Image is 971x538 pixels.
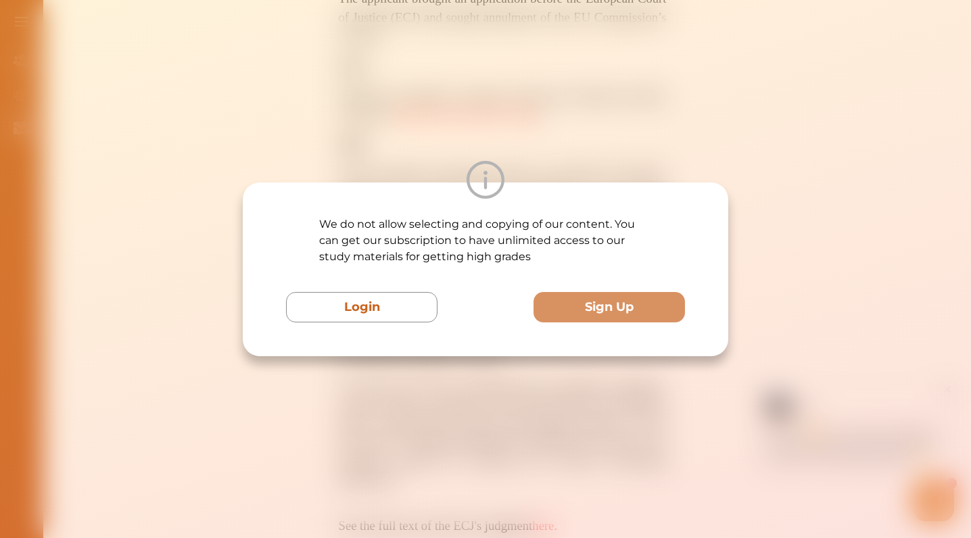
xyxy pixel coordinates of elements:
button: Sign Up [534,292,685,322]
div: Nini [152,22,168,36]
button: Login [286,292,437,322]
span: 🌟 [270,72,282,86]
p: Hey there If you have any questions, I'm here to help! Just text back 'Hi' and choose from the fo... [118,46,298,86]
img: Nini [118,14,144,39]
span: 👋 [162,46,174,59]
p: We do not allow selecting and copying of our content. You can get our subscription to have unlimi... [319,216,652,265]
i: 1 [300,99,310,109]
